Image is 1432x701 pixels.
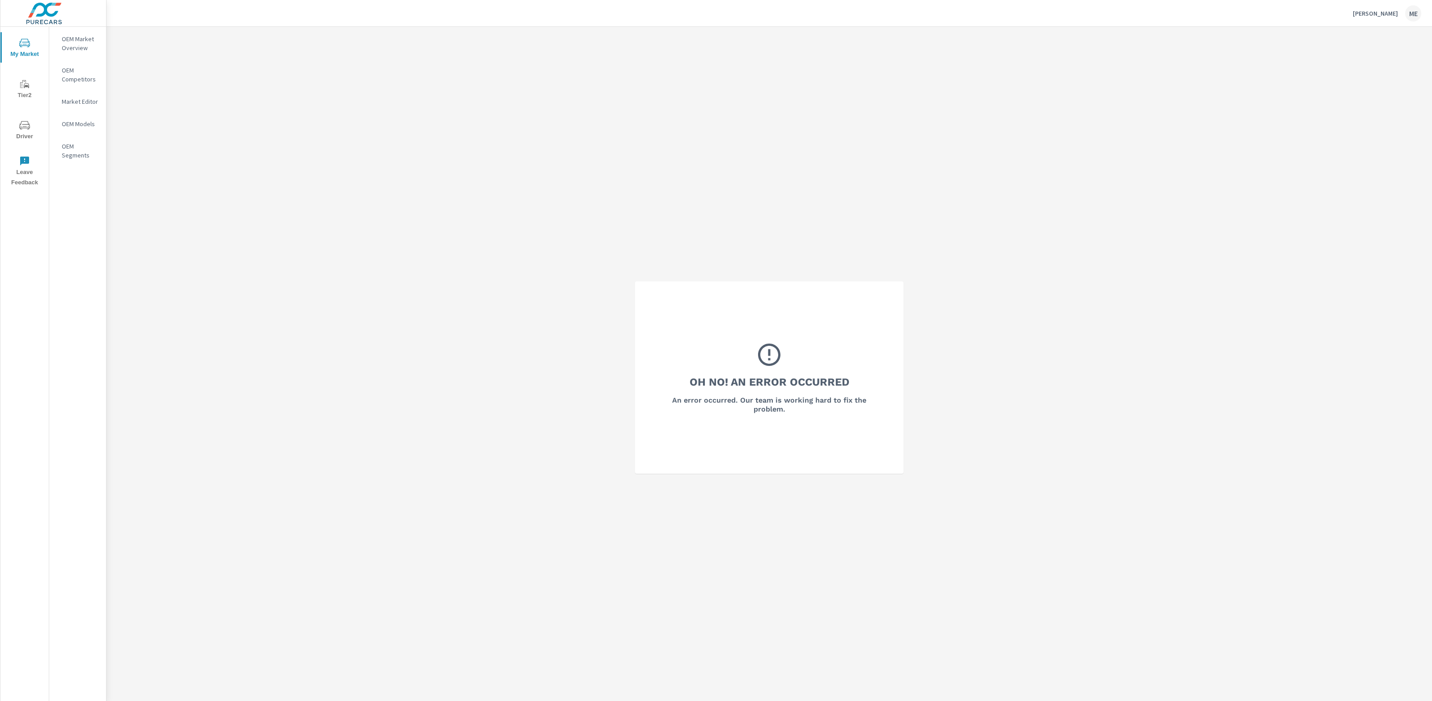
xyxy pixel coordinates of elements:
[49,140,106,162] div: OEM Segments
[1405,5,1421,21] div: ME
[62,142,99,160] p: OEM Segments
[3,156,46,188] span: Leave Feedback
[690,374,849,390] h3: Oh No! An Error Occurred
[1353,9,1398,17] p: [PERSON_NAME]
[62,119,99,128] p: OEM Models
[3,38,46,59] span: My Market
[0,27,49,191] div: nav menu
[62,34,99,52] p: OEM Market Overview
[49,95,106,108] div: Market Editor
[49,64,106,86] div: OEM Competitors
[3,120,46,142] span: Driver
[659,396,879,414] h6: An error occurred. Our team is working hard to fix the problem.
[49,32,106,55] div: OEM Market Overview
[3,79,46,101] span: Tier2
[49,117,106,131] div: OEM Models
[62,66,99,84] p: OEM Competitors
[62,97,99,106] p: Market Editor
